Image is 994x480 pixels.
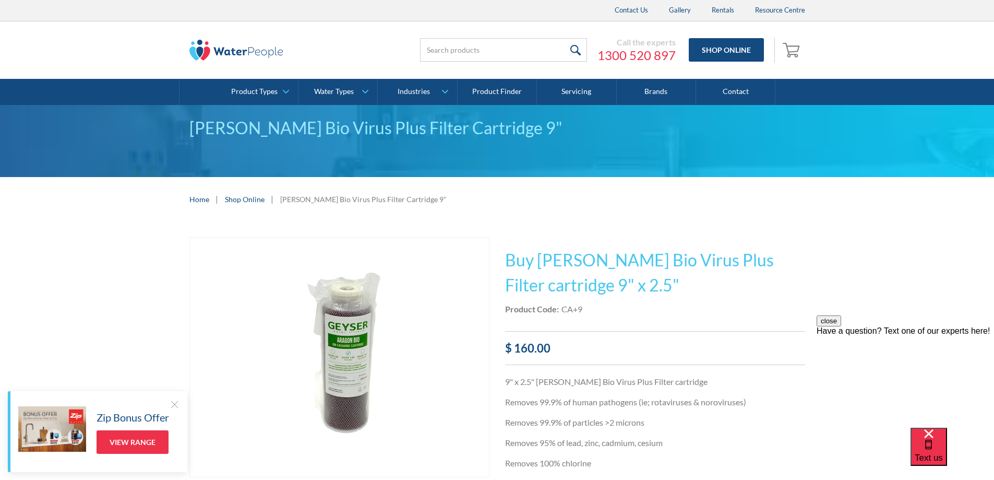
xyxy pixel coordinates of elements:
[314,87,354,96] div: Water Types
[97,430,169,454] a: View Range
[505,376,805,388] p: 9" x 2.5" [PERSON_NAME] Bio Virus Plus Filter cartridge
[214,193,220,205] div: |
[458,79,537,105] a: Product Finder
[505,437,805,449] p: Removes 95% of lead, zinc, cadmium, cesium
[505,339,805,357] div: $ 160.00
[817,315,994,441] iframe: podium webchat widget prompt
[189,237,489,477] a: open lightbox
[214,238,464,477] img: Aragon Bio Virus Plus Filter Cartridge 9"
[270,193,275,205] div: |
[505,457,805,470] p: Removes 100% chlorine
[231,87,278,96] div: Product Types
[617,79,696,105] a: Brands
[561,303,582,315] div: CA+9
[189,194,209,205] a: Home
[97,409,169,425] h5: Zip Bonus Offer
[225,194,265,205] a: Shop Online
[780,38,805,63] a: Open empty cart
[378,79,457,105] a: Industries
[398,87,430,96] div: Industries
[911,428,994,480] iframe: podium webchat widget bubble
[219,79,298,105] a: Product Types
[298,79,377,105] a: Water Types
[689,38,764,62] a: Shop Online
[280,194,447,205] div: [PERSON_NAME] Bio Virus Plus Filter Cartridge 9"
[189,115,805,141] div: [PERSON_NAME] Bio Virus Plus Filter Cartridge 9"
[189,40,283,61] img: The Water People
[597,37,676,48] div: Call the experts
[696,79,775,105] a: Contact
[420,38,587,62] input: Search products
[505,396,805,408] p: Removes 99.9% of human pathogens (ie; rotaviruses & noroviruses)
[537,79,616,105] a: Servicing
[18,406,86,452] img: Zip Bonus Offer
[505,304,559,314] strong: Product Code:
[783,41,803,58] img: shopping cart
[505,248,805,298] h1: Buy [PERSON_NAME] Bio Virus Plus Filter cartridge 9" x 2.5"
[597,48,676,63] a: 1300 520 897
[505,416,805,429] p: Removes 99.9% of particles >2 microns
